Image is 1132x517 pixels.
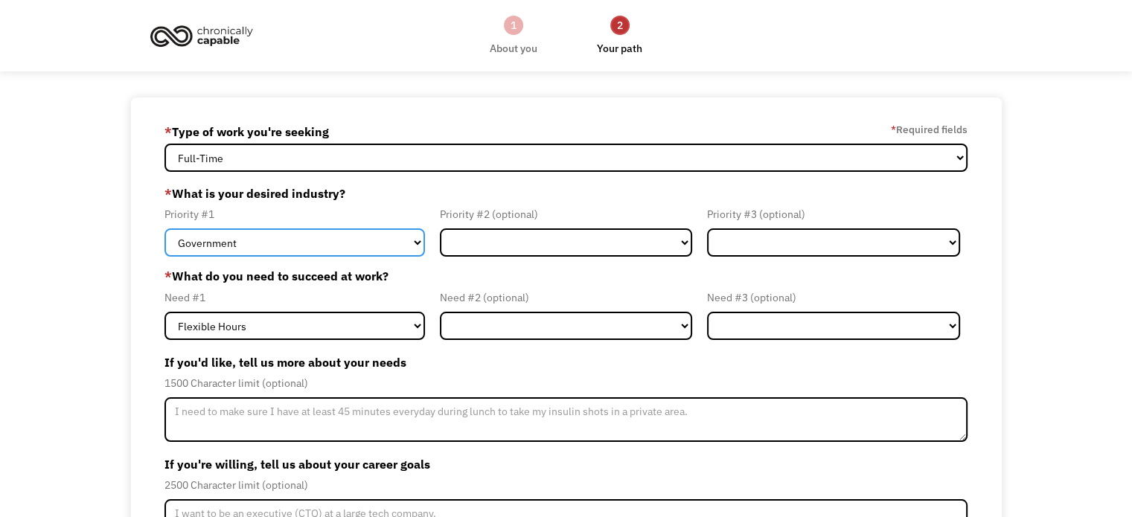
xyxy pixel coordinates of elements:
div: Priority #2 (optional) [440,205,693,223]
div: About you [490,39,537,57]
div: Priority #1 [164,205,425,223]
div: 2 [610,16,630,35]
label: What do you need to succeed at work? [164,267,968,285]
div: Need #2 (optional) [440,289,693,306]
div: 2500 Character limit (optional) [164,476,968,494]
label: Required fields [891,121,968,138]
div: 1 [504,16,523,35]
a: 1About you [490,14,537,57]
div: Need #3 (optional) [707,289,960,306]
label: If you're willing, tell us about your career goals [164,452,968,476]
div: Priority #3 (optional) [707,205,960,223]
label: If you'd like, tell us more about your needs [164,350,968,374]
div: 1500 Character limit (optional) [164,374,968,392]
a: 2Your path [597,14,642,57]
div: Need #1 [164,289,425,306]
img: Chronically Capable logo [146,19,258,52]
label: What is your desired industry? [164,182,968,205]
label: Type of work you're seeking [164,120,329,144]
div: Your path [597,39,642,57]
